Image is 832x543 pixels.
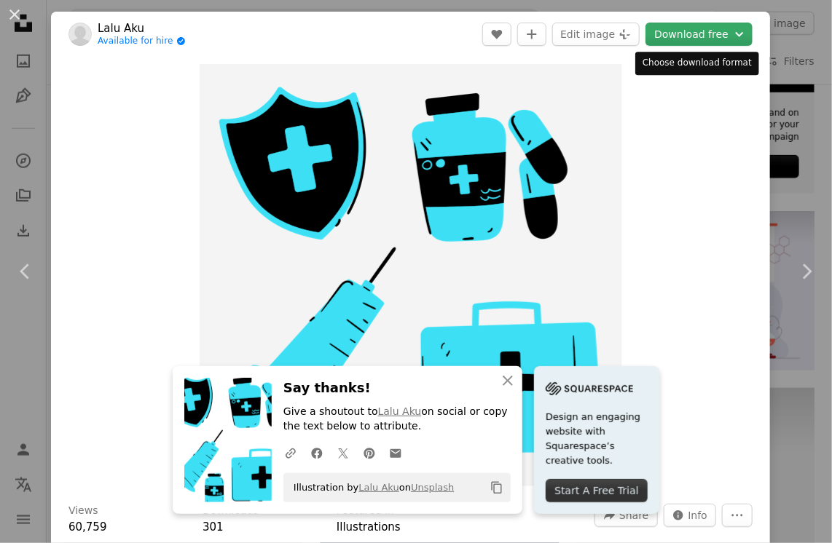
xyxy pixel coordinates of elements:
[356,438,382,467] a: Share on Pinterest
[635,52,759,75] div: Choose download format
[200,64,622,486] img: A blue and black medical icon set
[68,520,107,534] span: 60,759
[546,378,633,400] img: file-1705255347840-230a6ab5bca9image
[283,378,511,399] h3: Say thanks!
[283,405,511,434] p: Give a shoutout to on social or copy the text below to attribute.
[286,476,455,499] span: Illustration by on
[781,202,832,341] a: Next
[98,21,186,36] a: Lalu Aku
[594,504,657,527] button: Share this image
[200,64,622,486] button: Zoom in on this image
[68,504,98,518] h3: Views
[664,504,717,527] button: Stats about this image
[534,366,659,514] a: Design an engaging website with Squarespace’s creative tools.Start A Free Trial
[688,504,708,526] span: Info
[98,36,186,47] a: Available for hire
[411,482,454,493] a: Unsplash
[358,482,399,493] a: Lalu Aku
[546,479,648,502] div: Start A Free Trial
[203,520,224,534] span: 301
[68,23,92,46] img: Go to Lalu Aku's profile
[722,504,753,527] button: More Actions
[337,520,401,534] a: Illustrations
[378,405,422,417] a: Lalu Aku
[546,410,648,468] span: Design an engaging website with Squarespace’s creative tools.
[645,23,753,46] button: Choose download format
[482,23,511,46] button: Like
[484,475,509,500] button: Copy to clipboard
[552,23,640,46] button: Edit image
[517,23,546,46] button: Add to Collection
[619,504,648,526] span: Share
[304,438,330,467] a: Share on Facebook
[382,438,409,467] a: Share over email
[330,438,356,467] a: Share on Twitter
